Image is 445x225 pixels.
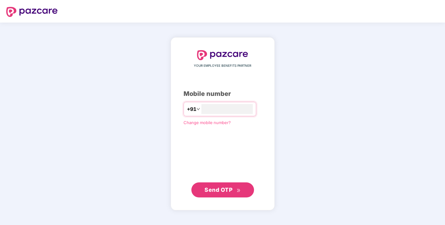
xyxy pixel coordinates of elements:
[184,120,231,125] a: Change mobile number?
[196,107,200,111] span: down
[204,186,232,193] span: Send OTP
[194,63,251,68] span: YOUR EMPLOYEE BENEFITS PARTNER
[236,188,241,192] span: double-right
[187,105,196,113] span: +91
[197,50,248,60] img: logo
[191,182,254,197] button: Send OTPdouble-right
[184,89,262,99] div: Mobile number
[6,7,58,17] img: logo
